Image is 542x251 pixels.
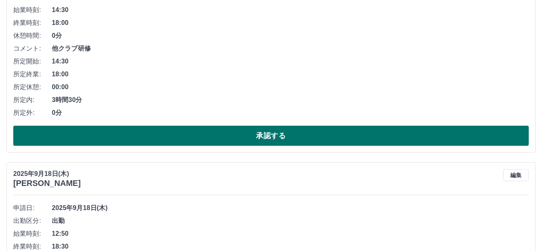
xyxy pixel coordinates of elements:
span: 00:00 [52,82,529,92]
span: 出勤区分: [13,216,52,226]
span: 18:00 [52,69,529,79]
span: 所定内: [13,95,52,105]
span: 所定外: [13,108,52,118]
p: 2025年9月18日(木) [13,169,81,179]
span: 所定開始: [13,57,52,66]
span: 3時間30分 [52,95,529,105]
span: 所定休憩: [13,82,52,92]
span: 所定終業: [13,69,52,79]
span: 申請日: [13,203,52,213]
span: 0分 [52,31,529,41]
span: 18:00 [52,18,529,28]
button: 編集 [503,169,529,181]
button: 承認する [13,126,529,146]
span: 0分 [52,108,529,118]
span: 休憩時間: [13,31,52,41]
h3: [PERSON_NAME] [13,179,81,188]
span: 終業時刻: [13,18,52,28]
span: コメント: [13,44,52,53]
span: 出勤 [52,216,529,226]
span: 他クラブ研修 [52,44,529,53]
span: 12:50 [52,229,529,239]
span: 始業時刻: [13,229,52,239]
span: 2025年9月18日(木) [52,203,529,213]
span: 14:30 [52,5,529,15]
span: 14:30 [52,57,529,66]
span: 始業時刻: [13,5,52,15]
